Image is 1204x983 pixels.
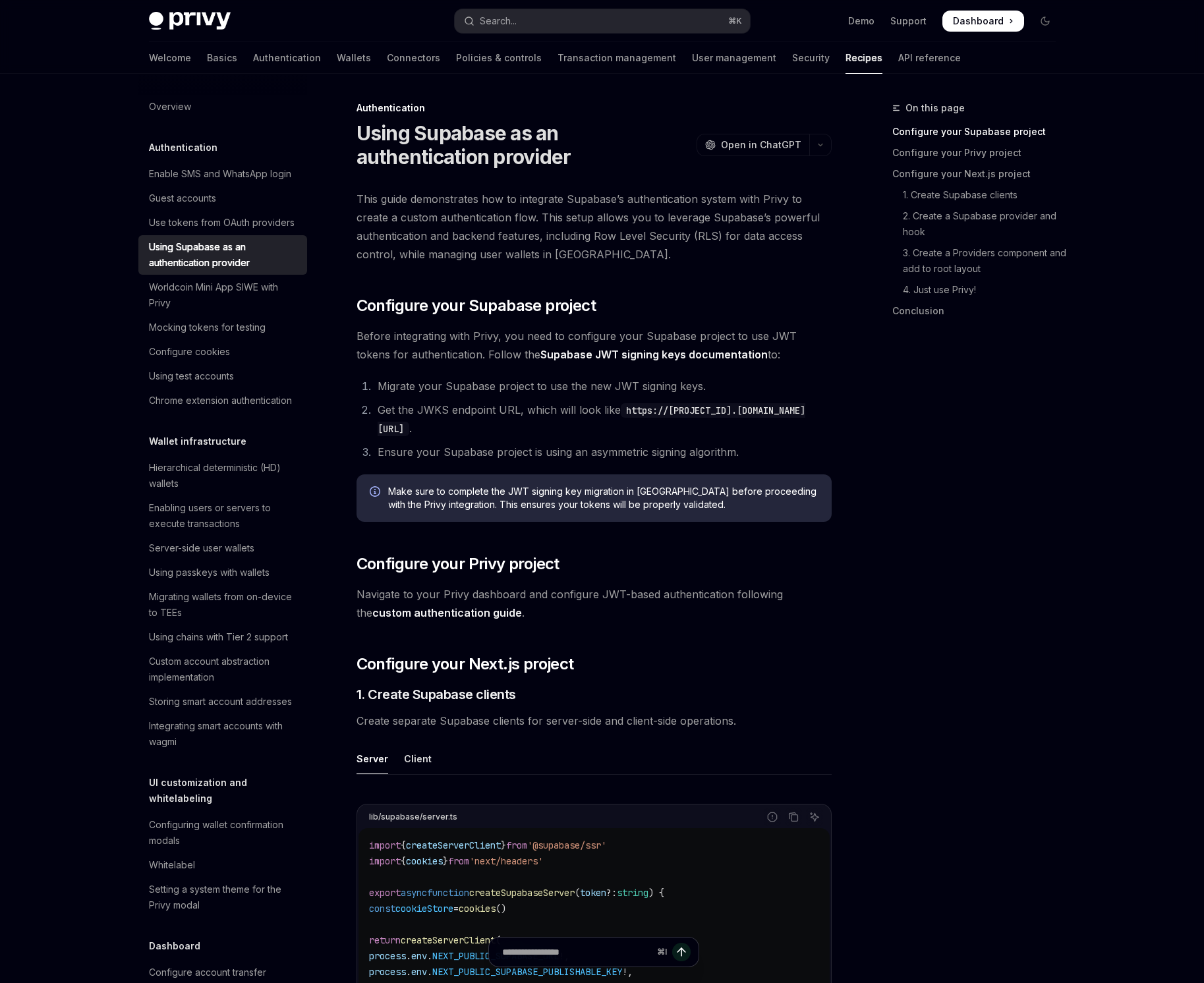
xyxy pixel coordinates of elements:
[501,839,506,851] span: }
[138,853,307,877] a: Whitelabel
[453,903,459,914] span: =
[149,857,195,873] div: Whitelabel
[207,42,237,74] a: Basics
[369,887,401,899] span: export
[469,855,543,867] span: 'next/headers'
[455,9,750,33] button: Open search
[149,775,307,806] h5: UI customization and whitelabeling
[253,42,321,74] a: Authentication
[456,42,542,74] a: Policies & controls
[138,690,307,714] a: Storing smart account addresses
[149,190,216,206] div: Guest accounts
[138,364,307,388] a: Using test accounts
[406,839,501,851] span: createServerClient
[1035,11,1056,32] button: Toggle dark mode
[357,121,691,169] h1: Using Supabase as an authentication provider
[890,14,927,28] a: Support
[369,808,457,826] div: lib/supabase/server.ts
[149,166,291,182] div: Enable SMS and WhatsApp login
[575,887,580,899] span: (
[138,561,307,584] a: Using passkeys with wallets
[617,887,648,899] span: string
[898,42,961,74] a: API reference
[892,163,1066,184] a: Configure your Next.js project
[427,887,469,899] span: function
[374,401,832,437] li: Get the JWKS endpoint URL, which will look like .
[357,743,388,774] div: Server
[149,694,292,710] div: Storing smart account addresses
[149,882,299,913] div: Setting a system theme for the Privy modal
[697,134,809,156] button: Open in ChatGPT
[357,712,832,730] span: Create separate Supabase clients for server-side and client-side operations.
[149,654,299,685] div: Custom account abstraction implementation
[138,162,307,186] a: Enable SMS and WhatsApp login
[149,239,299,271] div: Using Supabase as an authentication provider
[149,434,246,449] h5: Wallet infrastructure
[149,344,230,360] div: Configure cookies
[138,186,307,210] a: Guest accounts
[846,42,882,74] a: Recipes
[374,377,832,395] li: Migrate your Supabase project to use the new JWT signing keys.
[692,42,776,74] a: User management
[370,486,383,499] svg: Info
[149,565,270,580] div: Using passkeys with wallets
[149,500,299,532] div: Enabling users or servers to execute transactions
[506,839,527,851] span: from
[138,456,307,495] a: Hierarchical deterministic (HD) wallets
[892,184,1066,206] a: 1. Create Supabase clients
[764,808,781,826] button: Report incorrect code
[149,140,217,155] h5: Authentication
[792,42,830,74] a: Security
[138,878,307,917] a: Setting a system theme for the Privy modal
[401,839,406,851] span: {
[149,540,254,556] div: Server-side user wallets
[138,275,307,315] a: Worldcoin Mini App SIWE with Privy
[580,887,606,899] span: token
[357,553,559,575] span: Configure your Privy project
[648,887,664,899] span: ) {
[149,938,200,954] h5: Dashboard
[443,855,448,867] span: }
[806,808,823,826] button: Ask AI
[496,903,506,914] span: ()
[357,654,574,675] span: Configure your Next.js project
[448,855,469,867] span: from
[502,938,652,967] input: Ask a question...
[892,206,1066,242] a: 2. Create a Supabase provider and hook
[357,327,832,364] span: Before integrating with Privy, you need to configure your Supabase project to use JWT tokens for ...
[138,340,307,364] a: Configure cookies
[138,650,307,689] a: Custom account abstraction implementation
[138,625,307,649] a: Using chains with Tier 2 support
[527,839,606,851] span: '@supabase/ssr'
[892,121,1066,142] a: Configure your Supabase project
[149,368,234,384] div: Using test accounts
[401,887,427,899] span: async
[138,235,307,275] a: Using Supabase as an authentication provider
[892,300,1066,322] a: Conclusion
[892,142,1066,163] a: Configure your Privy project
[149,320,266,335] div: Mocking tokens for testing
[404,743,432,774] div: Client
[374,443,832,461] li: Ensure your Supabase project is using an asymmetric signing algorithm.
[357,585,832,622] span: Navigate to your Privy dashboard and configure JWT-based authentication following the .
[540,348,768,362] a: Supabase JWT signing keys documentation
[892,279,1066,300] a: 4. Just use Privy!
[372,606,522,620] a: custom authentication guide
[558,42,676,74] a: Transaction management
[149,629,288,645] div: Using chains with Tier 2 support
[149,99,191,115] div: Overview
[149,279,299,311] div: Worldcoin Mini App SIWE with Privy
[138,714,307,754] a: Integrating smart accounts with wagmi
[149,393,292,408] div: Chrome extension authentication
[721,138,801,152] span: Open in ChatGPT
[357,190,832,264] span: This guide demonstrates how to integrate Supabase’s authentication system with Privy to create a ...
[395,903,453,914] span: cookieStore
[138,316,307,339] a: Mocking tokens for testing
[149,42,191,74] a: Welcome
[469,887,575,899] span: createSupabaseServer
[149,718,299,750] div: Integrating smart accounts with wagmi
[337,42,371,74] a: Wallets
[369,855,401,867] span: import
[848,14,874,28] a: Demo
[388,485,818,511] span: Make sure to complete the JWT signing key migration in [GEOGRAPHIC_DATA] before proceeding with t...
